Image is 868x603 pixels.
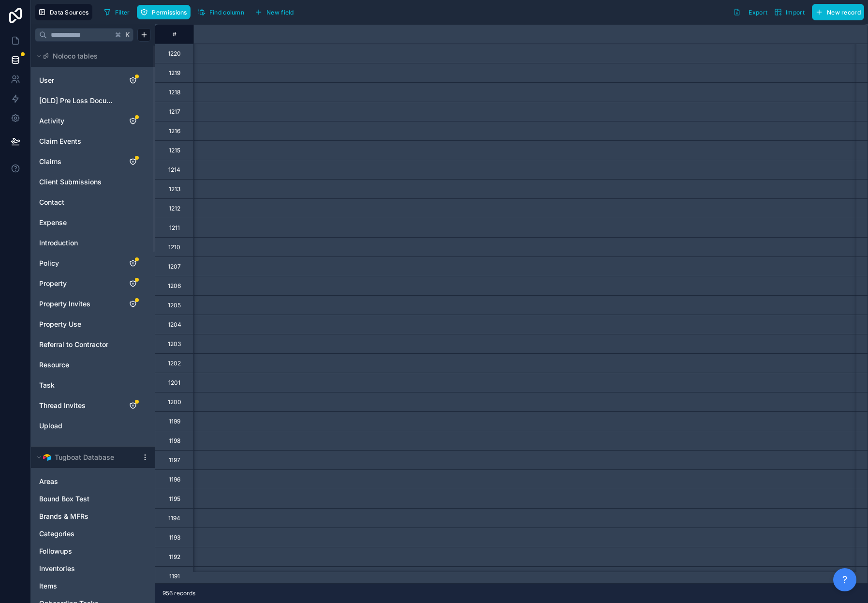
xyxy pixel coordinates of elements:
img: Airtable Logo [43,453,51,461]
a: Claims [39,157,118,166]
a: Activity [39,116,118,126]
span: New field [266,9,294,16]
button: New record [812,4,864,20]
div: 1195 [169,495,180,503]
div: 1206 [168,282,181,290]
span: Data Sources [50,9,89,16]
button: Noloco tables [35,49,145,63]
span: Property Use [39,319,81,329]
div: 1218 [169,89,180,96]
a: Upload [39,421,118,431]
span: Claim Events [39,136,81,146]
div: 1205 [168,301,181,309]
a: Items [39,581,127,591]
a: Property Use [39,319,118,329]
div: 1201 [168,379,180,387]
a: Property [39,279,118,288]
div: Brands & MFRs [35,509,151,524]
div: Introduction [35,235,151,251]
div: User [35,73,151,88]
button: Permissions [137,5,190,19]
div: 1216 [169,127,180,135]
div: Items [35,578,151,594]
div: Resource [35,357,151,373]
div: Thread Invites [35,398,151,413]
a: Resource [39,360,118,370]
div: 1199 [169,418,180,425]
div: 1202 [168,360,181,367]
div: [OLD] Pre Loss Documentation [35,93,151,108]
span: 956 records [162,589,195,597]
div: 1207 [168,263,181,271]
div: 1211 [169,224,180,232]
a: Client Submissions [39,177,118,187]
span: Inventories [39,564,75,573]
button: ? [833,568,856,591]
div: 1219 [169,69,180,77]
span: Property Invites [39,299,90,309]
div: 1200 [168,398,181,406]
div: Task [35,377,151,393]
span: Contact [39,197,64,207]
button: New field [251,5,297,19]
span: Categories [39,529,74,539]
span: Noloco tables [53,51,98,61]
span: User [39,75,54,85]
span: Property [39,279,67,288]
span: Export [749,9,767,16]
button: Find column [194,5,248,19]
span: Claims [39,157,61,166]
span: K [124,31,131,38]
div: 1191 [169,573,180,580]
div: 1220 [168,50,181,58]
span: Bound Box Test [39,494,89,504]
div: Referral to Contractor [35,337,151,352]
span: Policy [39,258,59,268]
div: 1213 [169,185,180,193]
div: Property Invites [35,296,151,312]
span: Referral to Contractor [39,340,108,349]
button: Export [730,4,771,20]
div: 1217 [169,108,180,116]
span: Client Submissions [39,177,102,187]
div: 1196 [169,476,180,483]
div: Areas [35,474,151,489]
div: Property Use [35,317,151,332]
div: Bound Box Test [35,491,151,507]
a: Brands & MFRs [39,512,127,521]
div: 1214 [168,166,180,174]
span: Expense [39,218,67,227]
div: Inventories [35,561,151,576]
a: Claim Events [39,136,118,146]
div: 1203 [168,340,181,348]
button: Filter [100,5,133,19]
span: Filter [115,9,130,16]
span: Task [39,380,55,390]
a: Property Invites [39,299,118,309]
a: Followups [39,546,127,556]
div: 1212 [169,205,180,212]
div: 1197 [169,456,180,464]
div: 1215 [169,147,180,154]
a: Permissions [137,5,194,19]
span: Tugboat Database [55,452,114,462]
a: Task [39,380,118,390]
div: # [162,30,186,38]
a: Contact [39,197,118,207]
a: Thread Invites [39,401,118,410]
div: Activity [35,113,151,129]
div: 1193 [169,534,180,542]
span: Followups [39,546,72,556]
div: 1192 [169,553,180,561]
a: Referral to Contractor [39,340,118,349]
div: Expense [35,215,151,230]
button: Airtable LogoTugboat Database [35,451,137,464]
div: 1194 [168,514,180,522]
div: Categories [35,526,151,542]
button: Data Sources [35,4,92,20]
a: Categories [39,529,127,539]
a: Policy [39,258,118,268]
span: Items [39,581,57,591]
div: Followups [35,543,151,559]
div: Property [35,276,151,291]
